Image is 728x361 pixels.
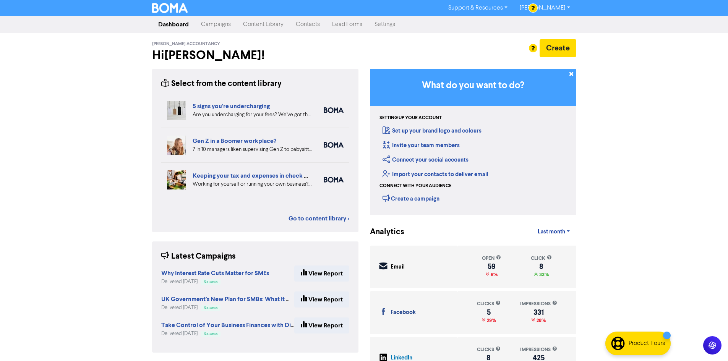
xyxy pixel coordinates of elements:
[152,48,358,63] h2: Hi [PERSON_NAME] !
[370,69,576,215] div: Getting Started in BOMA
[368,17,401,32] a: Settings
[632,278,728,361] iframe: Chat Widget
[442,2,514,14] a: Support & Resources
[161,321,329,329] strong: Take Control of Your Business Finances with Digital Solutions
[152,3,188,13] img: BOMA Logo
[152,41,220,47] span: [PERSON_NAME] Accountancy
[520,346,557,353] div: impressions
[520,355,557,361] div: 425
[161,304,294,311] div: Delivered [DATE]
[161,270,269,277] a: Why Interest Rate Cuts Matter for SMEs
[161,322,329,329] a: Take Control of Your Business Finances with Digital Solutions
[531,255,552,262] div: click
[482,264,501,270] div: 59
[485,317,496,324] span: 29%
[391,308,416,317] div: Facebook
[477,309,501,316] div: 5
[161,330,294,337] div: Delivered [DATE]
[383,127,482,134] a: Set up your brand logo and colours
[324,107,344,113] img: boma_accounting
[161,278,269,285] div: Delivered [DATE]
[161,78,282,90] div: Select from the content library
[538,228,565,235] span: Last month
[294,291,349,308] a: View Report
[379,115,442,121] div: Setting up your account
[477,346,501,353] div: clicks
[531,264,552,270] div: 8
[161,296,353,303] a: UK Government’s New Plan for SMBs: What It Means for Your Business
[477,300,501,308] div: clicks
[195,17,237,32] a: Campaigns
[379,183,451,189] div: Connect with your audience
[532,224,576,240] a: Last month
[193,146,312,154] div: 7 in 10 managers liken supervising Gen Z to babysitting or parenting. But is your people manageme...
[520,300,557,308] div: impressions
[535,317,546,324] span: 28%
[383,156,469,164] a: Connect your social accounts
[161,251,236,262] div: Latest Campaigns
[324,142,344,148] img: boma
[520,309,557,316] div: 331
[204,280,217,284] span: Success
[193,172,382,180] a: Keeping your tax and expenses in check when you are self-employed
[294,265,349,282] a: View Report
[383,171,488,178] a: Import your contacts to deliver email
[193,137,276,145] a: Gen Z in a Boomer workplace?
[540,39,576,57] button: Create
[383,193,439,204] div: Create a campaign
[324,177,344,183] img: boma_accounting
[290,17,326,32] a: Contacts
[514,2,576,14] a: [PERSON_NAME]
[152,17,195,32] a: Dashboard
[370,226,395,238] div: Analytics
[326,17,368,32] a: Lead Forms
[538,272,549,278] span: 33%
[383,142,460,149] a: Invite your team members
[193,102,270,110] a: 5 signs you’re undercharging
[161,295,353,303] strong: UK Government’s New Plan for SMBs: What It Means for Your Business
[193,111,312,119] div: Are you undercharging for your fees? We’ve got the five warning signs that can help you diagnose ...
[204,332,217,336] span: Success
[161,269,269,277] strong: Why Interest Rate Cuts Matter for SMEs
[391,263,405,272] div: Email
[204,306,217,310] span: Success
[489,272,498,278] span: 6%
[482,255,501,262] div: open
[193,180,312,188] div: Working for yourself or running your own business? Setup robust systems for expenses & tax requir...
[294,317,349,333] a: View Report
[289,214,349,223] a: Go to content library >
[477,355,501,361] div: 8
[381,80,565,91] h3: What do you want to do?
[237,17,290,32] a: Content Library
